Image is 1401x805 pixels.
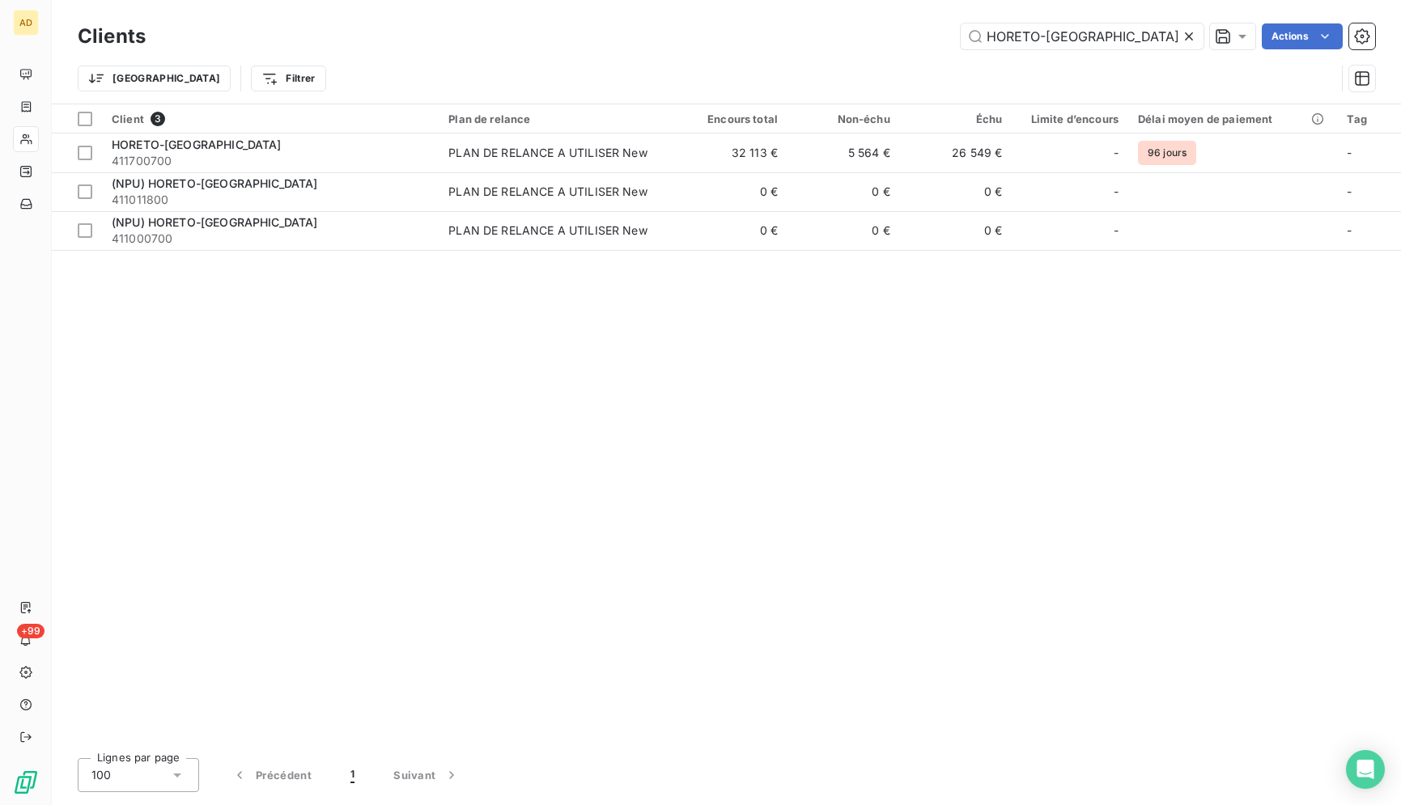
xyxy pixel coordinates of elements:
div: AD [13,10,39,36]
div: Non-échu [797,112,890,125]
div: Échu [910,112,1003,125]
span: - [1114,222,1119,239]
span: 100 [91,767,111,783]
div: Plan de relance [448,112,665,125]
div: PLAN DE RELANCE A UTILISER New [448,145,647,161]
span: 411011800 [112,192,429,208]
div: PLAN DE RELANCE A UTILISER New [448,184,647,200]
span: 411000700 [112,231,429,247]
td: 32 113 € [675,133,788,172]
span: Client [112,112,144,125]
span: - [1347,146,1352,159]
button: 1 [331,758,374,792]
span: (NPU) HORETO-[GEOGRAPHIC_DATA] [112,176,318,190]
td: 0 € [900,211,1013,250]
input: Rechercher [961,23,1204,49]
span: 96 jours [1138,141,1196,165]
div: Open Intercom Messenger [1346,750,1385,789]
td: 0 € [675,211,788,250]
span: - [1114,184,1119,200]
div: Limite d’encours [1022,112,1119,125]
div: Délai moyen de paiement [1138,112,1327,125]
td: 0 € [900,172,1013,211]
span: - [1347,184,1352,198]
h3: Clients [78,22,146,51]
button: Précédent [212,758,331,792]
span: HORETO-[GEOGRAPHIC_DATA] [112,138,282,151]
img: Logo LeanPay [13,769,39,795]
button: Filtrer [251,66,325,91]
td: 26 549 € [900,133,1013,172]
span: +99 [17,624,45,638]
td: 0 € [675,172,788,211]
button: [GEOGRAPHIC_DATA] [78,66,231,91]
span: - [1114,145,1119,161]
span: 1 [350,767,354,783]
span: 411700700 [112,153,429,169]
td: 0 € [788,211,900,250]
div: Tag [1347,112,1391,125]
div: Encours total [685,112,778,125]
span: 3 [151,112,165,126]
button: Suivant [374,758,479,792]
button: Actions [1262,23,1343,49]
td: 5 564 € [788,133,900,172]
span: - [1347,223,1352,237]
span: (NPU) HORETO-[GEOGRAPHIC_DATA] [112,215,318,229]
td: 0 € [788,172,900,211]
div: PLAN DE RELANCE A UTILISER New [448,222,647,239]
